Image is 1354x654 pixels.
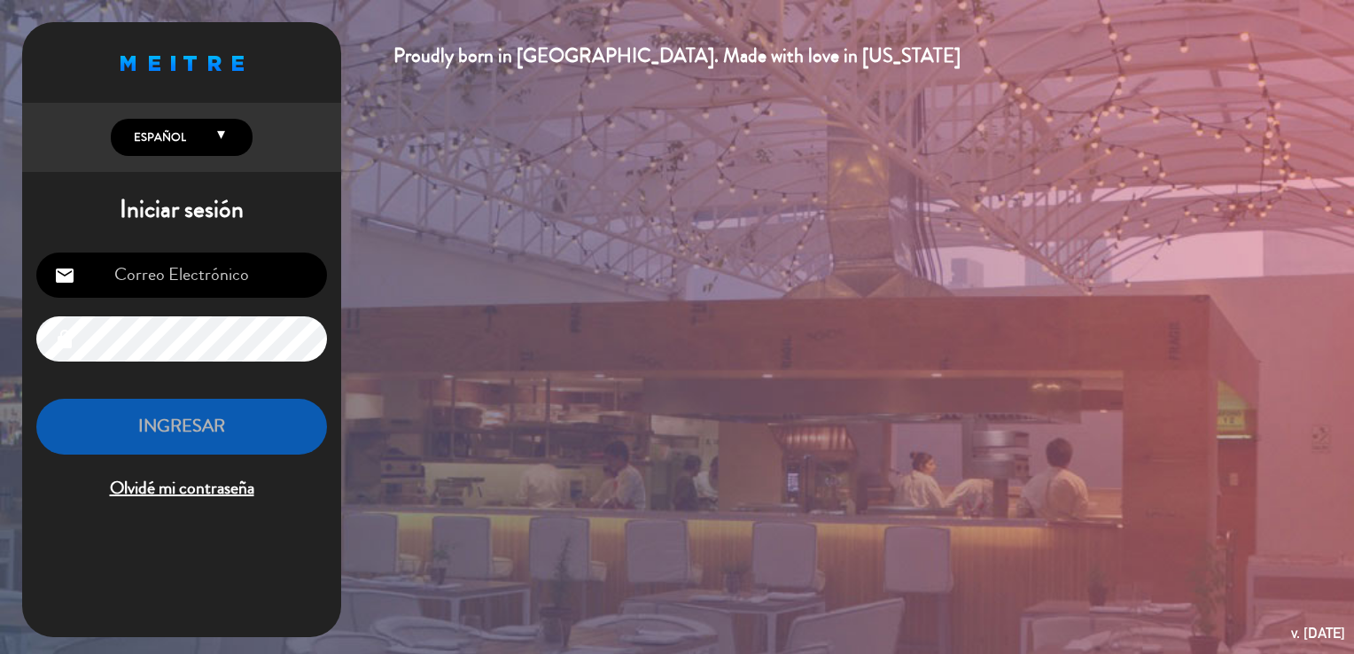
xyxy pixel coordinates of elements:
[54,329,75,350] i: lock
[54,265,75,286] i: email
[1291,621,1345,645] div: v. [DATE]
[36,474,327,503] span: Olvidé mi contraseña
[36,253,327,298] input: Correo Electrónico
[22,195,341,225] h1: Iniciar sesión
[129,128,186,146] span: Español
[36,399,327,455] button: INGRESAR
